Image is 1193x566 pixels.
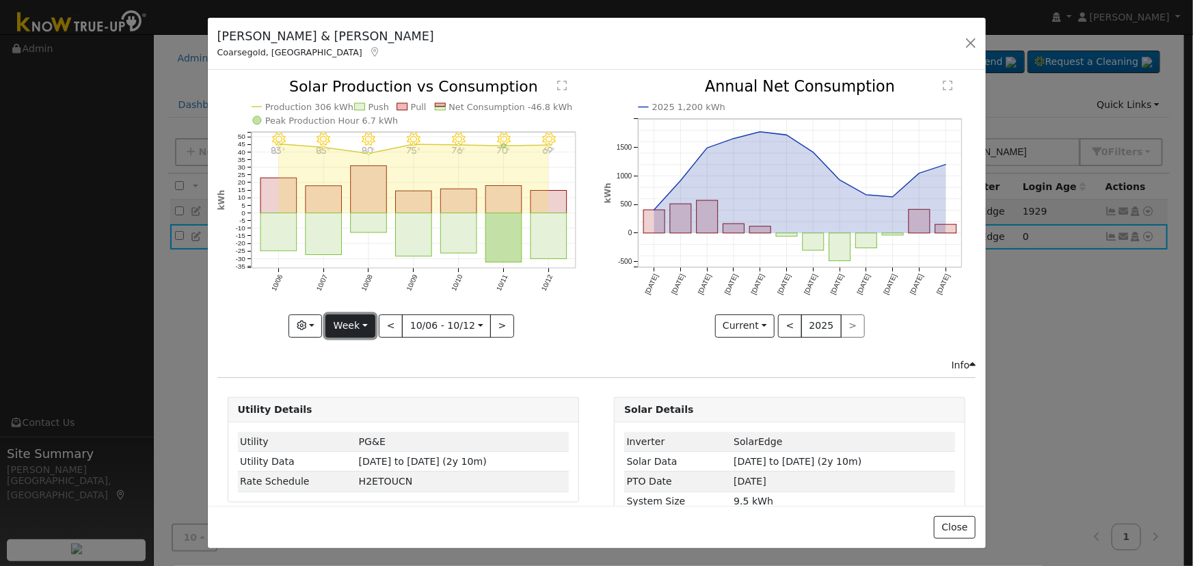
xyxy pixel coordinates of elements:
[237,163,245,171] text: 30
[485,186,522,213] rect: onclick=""
[235,240,245,247] text: -20
[537,146,561,154] p: 69°
[235,262,245,270] text: -35
[734,436,782,447] span: ID: 784696, authorized: 01/01/20
[367,152,370,155] circle: onclick=""
[235,225,245,232] text: -10
[715,314,775,338] button: Current
[311,146,335,154] p: 85°
[943,81,953,92] text: 
[540,273,554,293] text: 10/12
[917,171,922,176] circle: onclick=""
[238,452,357,472] td: Utility Data
[624,491,732,511] td: System Size
[777,273,793,296] text: [DATE]
[883,273,899,296] text: [DATE]
[306,186,342,213] rect: onclick=""
[359,476,413,487] span: F
[362,133,375,147] i: 10/08 - Clear
[241,202,245,209] text: 5
[359,456,487,467] span: [DATE] to [DATE] (2y 10m)
[395,191,431,213] rect: onclick=""
[325,314,375,338] button: Week
[265,116,399,126] text: Peak Production Hour 6.7 kWh
[935,225,956,234] rect: onclick=""
[750,273,766,296] text: [DATE]
[237,171,245,178] text: 25
[356,146,380,154] p: 80°
[943,162,949,167] circle: onclick=""
[241,209,245,217] text: 0
[351,166,387,213] rect: onclick=""
[448,102,572,112] text: Net Consumption -46.8 kWh
[314,273,329,293] text: 10/07
[237,194,245,202] text: 10
[359,436,386,447] span: ID: 1736745, authorized: 01/01/20
[883,233,904,235] rect: onclick=""
[531,213,567,259] rect: onclick=""
[265,102,353,112] text: Production 306 kWh
[643,211,665,234] rect: onclick=""
[863,192,869,198] circle: onclick=""
[670,273,686,296] text: [DATE]
[368,102,388,112] text: Push
[237,148,245,156] text: 40
[778,314,802,338] button: <
[697,201,718,234] rect: onclick=""
[490,314,514,338] button: >
[723,273,740,296] text: [DATE]
[401,146,425,154] p: 75°
[856,233,877,248] rect: onclick=""
[644,273,660,296] text: [DATE]
[628,230,632,237] text: 0
[217,190,226,211] text: kWh
[446,146,470,154] p: 76°
[322,146,325,149] circle: onclick=""
[395,213,431,256] rect: onclick=""
[934,516,976,539] button: Close
[758,129,763,135] circle: onclick=""
[731,136,736,141] circle: onclick=""
[271,133,285,147] i: 10/06 - Clear
[452,133,466,147] i: 10/10 - Clear
[267,146,291,154] p: 83°
[502,144,506,148] circle: onclick=""
[803,233,824,250] rect: onclick=""
[351,213,387,232] rect: onclick=""
[440,189,477,213] rect: onclick=""
[495,273,509,293] text: 10/11
[485,213,522,262] rect: onclick=""
[624,404,693,415] strong: Solar Details
[217,27,434,45] h5: [PERSON_NAME] & [PERSON_NAME]
[260,213,297,251] rect: onclick=""
[829,273,846,296] text: [DATE]
[289,78,538,95] text: Solar Production vs Consumption
[803,273,819,296] text: [DATE]
[407,133,420,147] i: 10/09 - Clear
[784,133,790,138] circle: onclick=""
[890,194,896,200] circle: onclick=""
[624,432,732,452] td: Inverter
[705,146,710,151] circle: onclick=""
[624,452,732,472] td: Solar Data
[624,472,732,491] td: PTO Date
[603,183,613,204] text: kWh
[369,46,381,57] a: Map
[235,247,245,255] text: -25
[734,496,773,507] span: 9.5 kWh
[238,472,357,491] td: Rate Schedule
[412,143,415,146] circle: onclick=""
[801,314,842,338] button: 2025
[678,178,684,184] circle: onclick=""
[909,210,930,234] rect: onclick=""
[723,224,745,234] rect: onclick=""
[829,233,850,261] rect: onclick=""
[547,144,550,147] circle: onclick=""
[617,172,632,180] text: 1000
[909,273,926,296] text: [DATE]
[734,476,766,487] span: [DATE]
[277,143,280,146] circle: onclick=""
[411,102,427,112] text: Pull
[935,273,952,296] text: [DATE]
[952,358,976,373] div: Info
